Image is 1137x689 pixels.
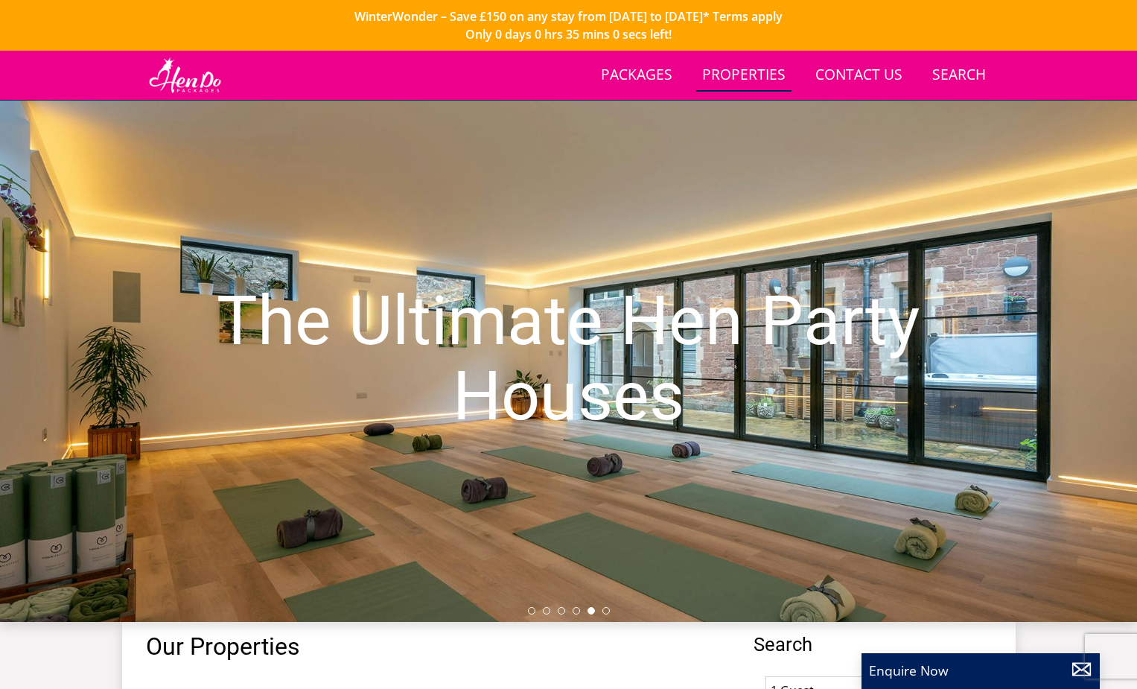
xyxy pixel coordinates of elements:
[465,26,672,42] span: Only 0 days 0 hrs 35 mins 0 secs left!
[595,59,678,92] a: Packages
[146,57,224,94] img: Hen Do Packages
[809,59,908,92] a: Contact Us
[171,254,966,464] h1: The Ultimate Hen Party Houses
[869,661,1092,680] p: Enquire Now
[754,634,992,655] span: Search
[926,59,992,92] a: Search
[146,634,748,660] h1: Our Properties
[696,59,792,92] a: Properties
